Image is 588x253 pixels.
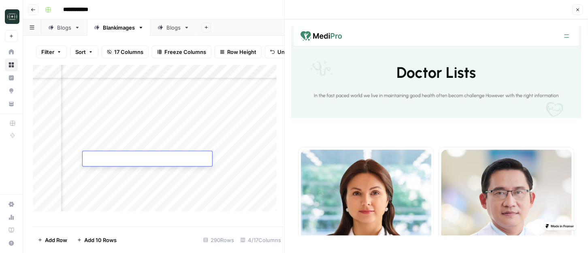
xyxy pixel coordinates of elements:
a: Browse [5,58,18,71]
div: Blogs [57,24,71,32]
a: Blankimages [87,19,151,36]
img: Catalyst Logo [5,9,19,24]
span: Undo [277,48,291,56]
a: Insights [5,71,18,84]
span: Freeze Columns [164,48,206,56]
span: 17 Columns [114,48,143,56]
a: Settings [5,198,18,211]
div: Blogs [166,24,181,32]
button: Add 10 Rows [72,234,121,247]
button: Filter [36,45,67,58]
span: Filter [41,48,54,56]
a: Home [5,45,18,58]
span: Row Height [227,48,256,56]
a: Opportunities [5,84,18,97]
img: Row/Cell [291,26,582,236]
span: Sort [75,48,86,56]
button: Help + Support [5,237,18,250]
button: 17 Columns [102,45,149,58]
a: Blogs [41,19,87,36]
a: Usage [5,211,18,224]
button: Freeze Columns [152,45,211,58]
button: Workspace: Catalyst [5,6,18,27]
a: Your Data [5,97,18,110]
span: Add 10 Rows [84,236,117,244]
div: 290 Rows [200,234,237,247]
button: Sort [70,45,98,58]
div: Blankimages [103,24,135,32]
button: Row Height [215,45,262,58]
div: 4/17 Columns [237,234,284,247]
a: Blogs [151,19,196,36]
button: Undo [265,45,296,58]
span: Add Row [45,236,67,244]
a: Learning Hub [5,224,18,237]
button: Add Row [33,234,72,247]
